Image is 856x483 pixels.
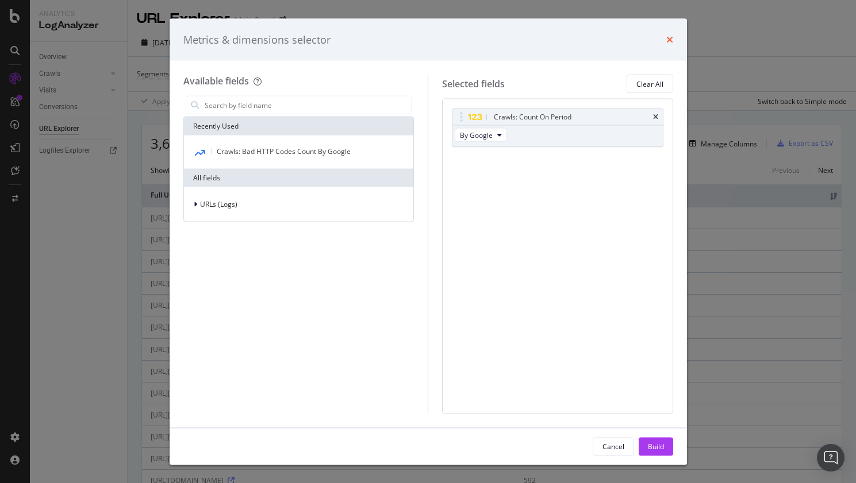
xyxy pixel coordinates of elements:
[217,146,351,156] span: Crawls: Bad HTTP Codes Count By Google
[455,128,507,142] button: By Google
[183,32,331,47] div: Metrics & dimensions selector
[184,117,414,136] div: Recently Used
[494,111,571,123] div: Crawls: Count On Period
[204,96,412,114] input: Search by field name
[639,437,673,455] button: Build
[653,114,658,121] div: times
[817,444,845,472] div: Open Intercom Messenger
[460,130,493,140] span: By Google
[636,79,663,88] div: Clear All
[170,18,687,465] div: modal
[593,437,634,455] button: Cancel
[602,441,624,451] div: Cancel
[627,75,673,93] button: Clear All
[183,75,249,87] div: Available fields
[648,441,664,451] div: Build
[184,169,414,187] div: All fields
[442,77,505,90] div: Selected fields
[452,109,663,147] div: Crawls: Count On PeriodtimesBy Google
[200,199,237,209] span: URLs (Logs)
[666,32,673,47] div: times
